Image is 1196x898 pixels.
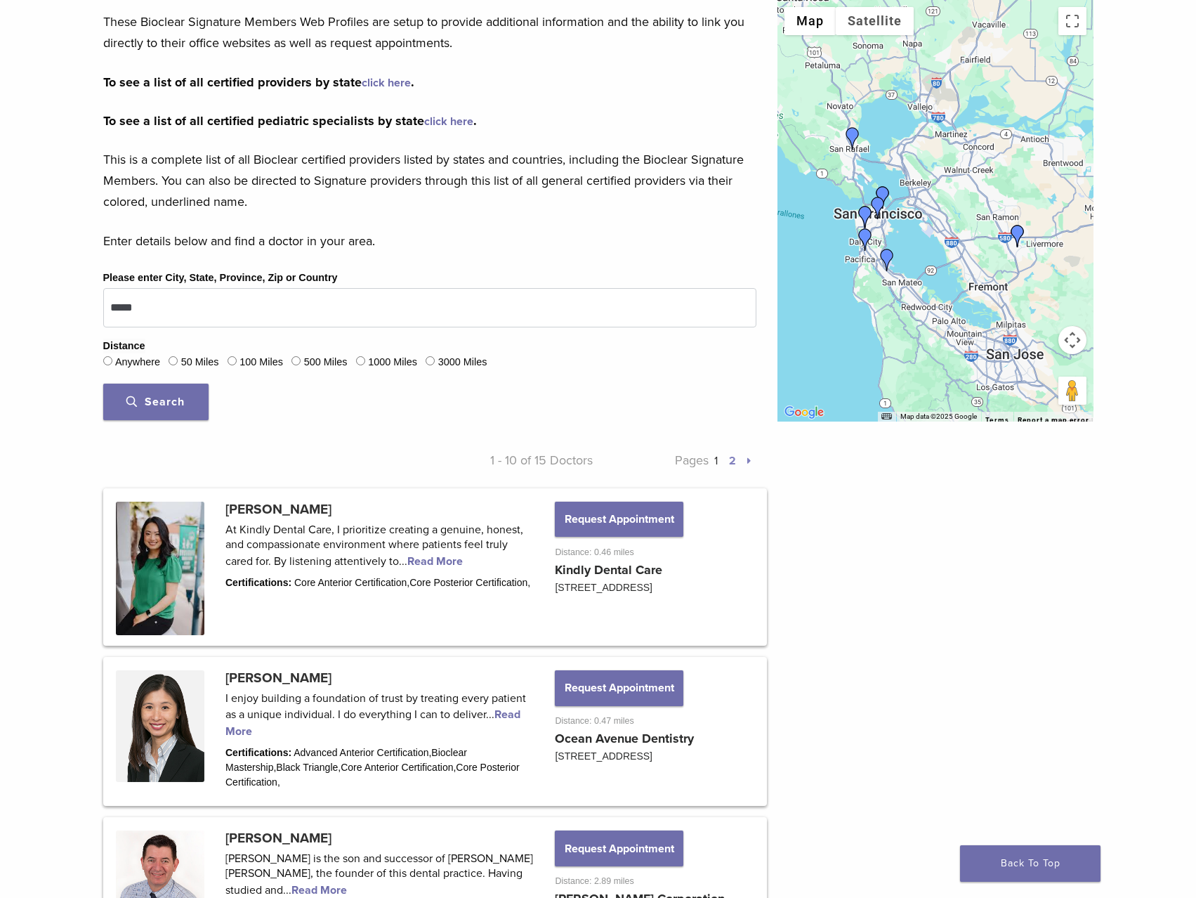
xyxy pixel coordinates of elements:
[985,416,1009,424] a: Terms
[881,412,891,422] button: Keyboard shortcuts
[867,197,889,219] div: Dr. Edward Orson
[555,670,683,705] button: Request Appointment
[304,355,348,370] label: 500 Miles
[103,149,756,212] p: This is a complete list of all Bioclear certified providers listed by states and countries, inclu...
[555,831,683,866] button: Request Appointment
[784,7,836,35] button: Show street map
[103,230,756,252] p: Enter details below and find a doctor in your area.
[841,127,864,150] div: Dr. Dipa Cappelen
[115,355,160,370] label: Anywhere
[126,395,185,409] span: Search
[836,7,914,35] button: Show satellite imagery
[854,206,876,228] div: Dr. Sandy Shih
[1018,416,1089,424] a: Report a map error
[103,384,209,420] button: Search
[181,355,219,370] label: 50 Miles
[1058,377,1086,405] button: Drag Pegman onto the map to open Street View
[714,454,718,468] a: 1
[430,450,593,471] p: 1 - 10 of 15 Doctors
[729,454,736,468] a: 2
[1058,326,1086,354] button: Map camera controls
[1058,7,1086,35] button: Toggle fullscreen view
[438,355,487,370] label: 3000 Miles
[872,186,894,209] div: Dr. Stanley Siu
[876,249,898,271] div: DR. Jennifer Chew
[593,450,756,471] p: Pages
[103,271,338,286] label: Please enter City, State, Province, Zip or Country
[854,228,876,251] div: Andrew Dela Rama
[424,115,473,129] a: click here
[103,339,145,354] legend: Distance
[1006,225,1029,247] div: Dr. Maggie Chao
[103,11,756,53] p: These Bioclear Signature Members Web Profiles are setup to provide additional information and the...
[103,113,477,129] strong: To see a list of all certified pediatric specialists by state .
[368,355,417,370] label: 1000 Miles
[781,403,827,422] a: Open this area in Google Maps (opens a new window)
[239,355,283,370] label: 100 Miles
[555,502,683,537] button: Request Appointment
[960,845,1100,882] a: Back To Top
[362,76,411,90] a: click here
[900,412,977,420] span: Map data ©2025 Google
[781,403,827,422] img: Google
[103,74,414,90] strong: To see a list of all certified providers by state .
